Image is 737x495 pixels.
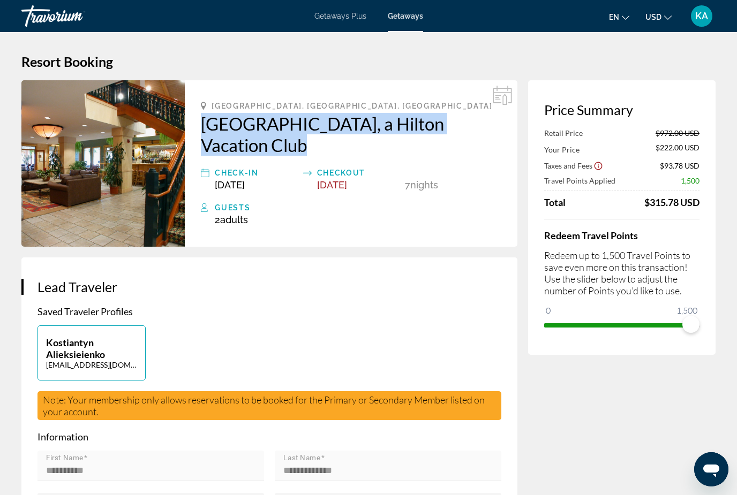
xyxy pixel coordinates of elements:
div: Check-In [215,166,297,179]
span: Retail Price [544,128,583,138]
span: 7 [405,179,410,191]
p: [EMAIL_ADDRESS][DOMAIN_NAME] [46,360,137,369]
span: $972.00 USD [656,128,700,138]
div: $315.78 USD [644,196,700,208]
span: [GEOGRAPHIC_DATA], [GEOGRAPHIC_DATA], [GEOGRAPHIC_DATA] [212,102,492,110]
span: Adults [220,214,248,225]
span: ngx-slider [682,316,700,333]
a: Getaways [388,12,423,20]
div: Guests [215,201,501,214]
span: $222.00 USD [656,143,700,155]
span: USD [645,13,661,21]
span: 2 [215,214,248,225]
h4: Redeem Travel Points [544,230,700,241]
span: $93.78 USD [660,161,700,170]
iframe: Кнопка запуска окна обмена сообщениями [694,452,728,486]
span: Taxes and Fees [544,161,592,170]
button: User Menu [688,5,716,27]
span: 1,500 [675,304,699,317]
p: Information [37,431,501,443]
button: Kostiantyn Alieksieienko[EMAIL_ADDRESS][DOMAIN_NAME] [37,325,146,380]
button: Change language [609,9,629,25]
span: en [609,13,619,21]
h1: Resort Booking [21,54,716,70]
span: Nights [410,179,438,191]
mat-label: Last Name [283,454,321,462]
button: Show Taxes and Fees disclaimer [593,161,603,170]
span: KA [695,11,708,21]
a: Travorium [21,2,129,30]
span: 1,500 [681,176,700,185]
button: Change currency [645,9,672,25]
span: 0 [544,304,552,317]
span: Total [544,196,566,208]
div: Checkout [317,166,400,179]
button: Show Taxes and Fees breakdown [544,160,603,171]
span: [DATE] [215,179,245,191]
span: Your Price [544,145,580,154]
span: Note: Your membership only allows reservations to be booked for the Primary or Secondary Member l... [43,394,485,417]
p: Saved Traveler Profiles [37,306,501,317]
ngx-slider: ngx-slider [544,323,700,325]
h3: Lead Traveler [37,279,501,295]
span: [DATE] [317,179,347,191]
h3: Price Summary [544,102,700,118]
p: Redeem up to 1,500 Travel Points to save even more on this transaction! Use the slider below to a... [544,249,700,296]
mat-label: First Name [46,454,84,462]
a: [GEOGRAPHIC_DATA], a Hilton Vacation Club [201,113,501,156]
p: Kostiantyn Alieksieienko [46,337,137,360]
a: Getaways Plus [314,12,366,20]
span: Travel Points Applied [544,176,615,185]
